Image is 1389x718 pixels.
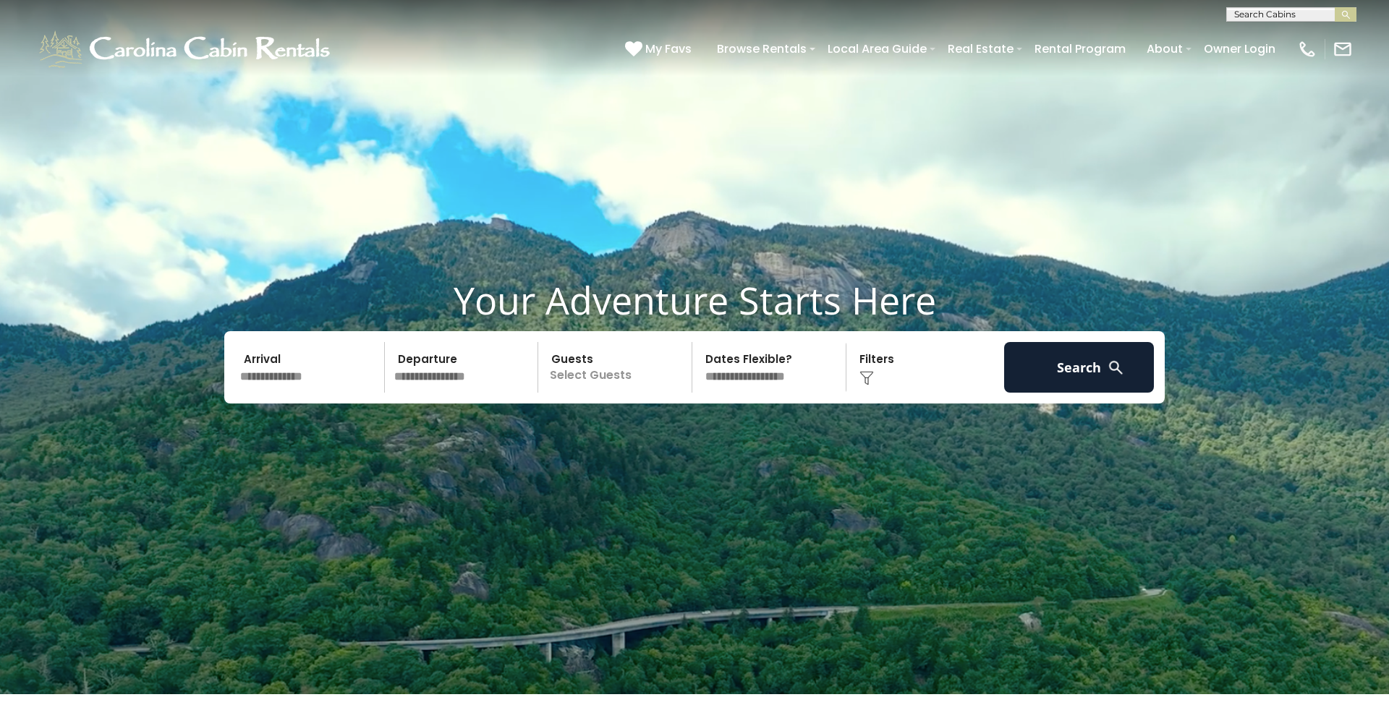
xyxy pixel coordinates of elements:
img: search-regular-white.png [1107,359,1125,377]
a: Real Estate [940,36,1021,61]
a: Owner Login [1197,36,1283,61]
button: Search [1004,342,1154,393]
img: filter--v1.png [859,371,874,385]
p: Select Guests [543,342,692,393]
a: My Favs [625,40,695,59]
img: phone-regular-white.png [1297,39,1317,59]
a: About [1139,36,1190,61]
a: Rental Program [1027,36,1133,61]
span: My Favs [645,40,692,58]
h1: Your Adventure Starts Here [11,278,1378,322]
a: Browse Rentals [710,36,814,61]
img: mail-regular-white.png [1333,39,1353,59]
img: White-1-1-2.png [36,27,336,71]
a: Local Area Guide [820,36,934,61]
